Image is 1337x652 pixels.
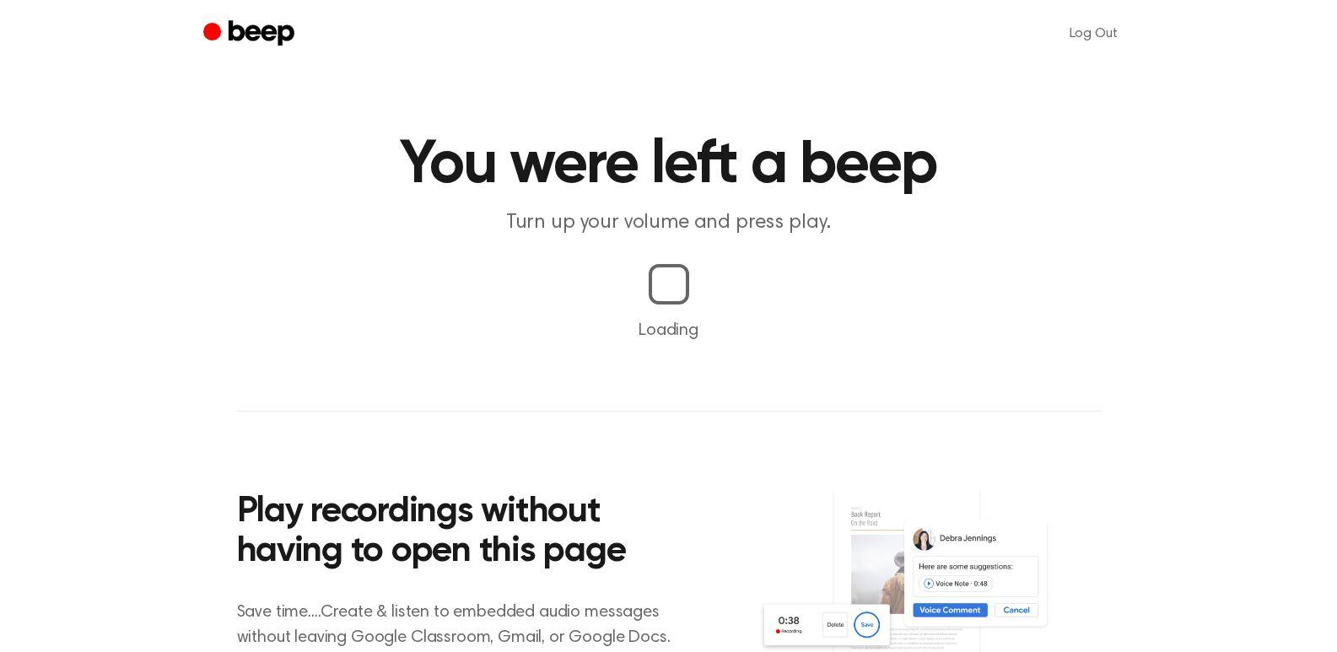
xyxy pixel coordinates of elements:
[237,135,1101,196] h1: You were left a beep
[20,318,1317,343] p: Loading
[1053,13,1135,54] a: Log Out
[203,18,299,51] a: Beep
[237,600,692,650] p: Save time....Create & listen to embedded audio messages without leaving Google Classroom, Gmail, ...
[237,493,692,573] h2: Play recordings without having to open this page
[345,209,993,237] p: Turn up your volume and press play.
